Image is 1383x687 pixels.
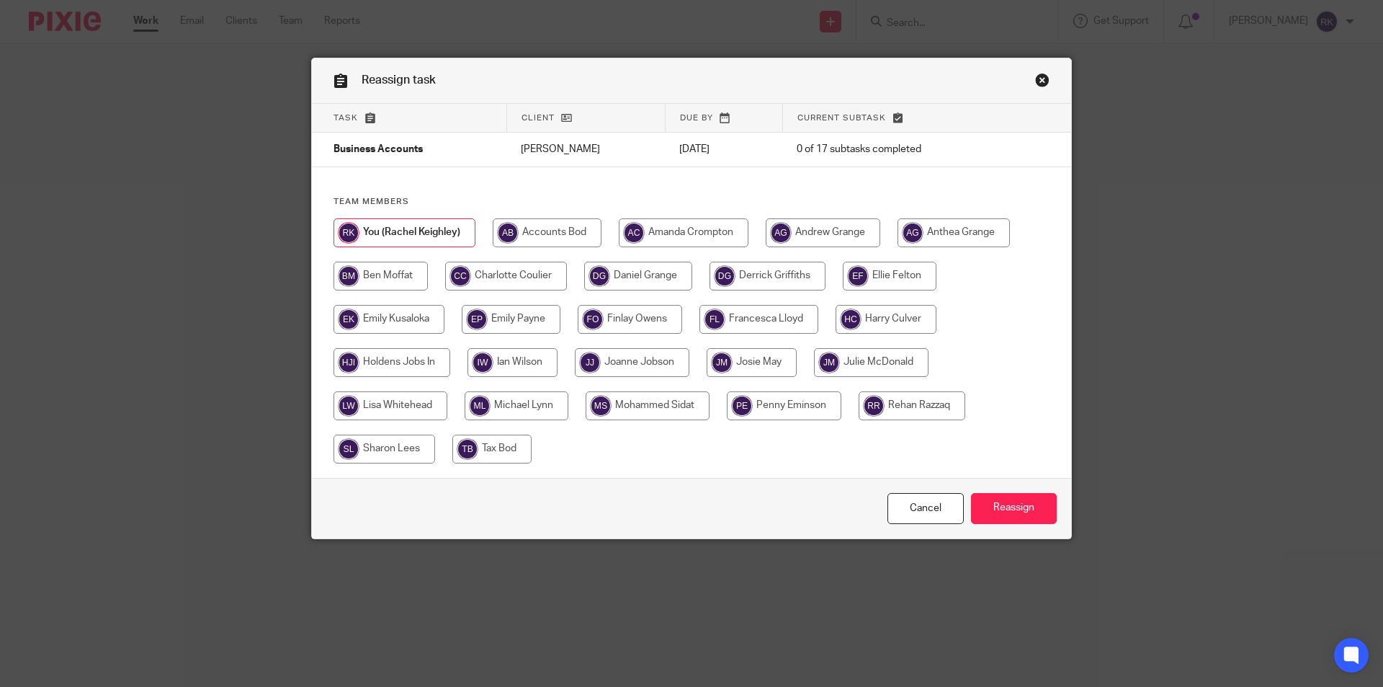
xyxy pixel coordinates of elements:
span: Reassign task [362,74,436,86]
p: [PERSON_NAME] [521,142,650,156]
td: 0 of 17 subtasks completed [782,133,1008,167]
span: Business Accounts [334,145,423,155]
span: Current subtask [797,114,886,122]
h4: Team members [334,196,1049,208]
a: Close this dialog window [1035,73,1049,92]
span: Task [334,114,358,122]
a: Close this dialog window [887,493,964,524]
span: Client [522,114,555,122]
p: [DATE] [679,142,768,156]
span: Due by [680,114,713,122]
input: Reassign [971,493,1057,524]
